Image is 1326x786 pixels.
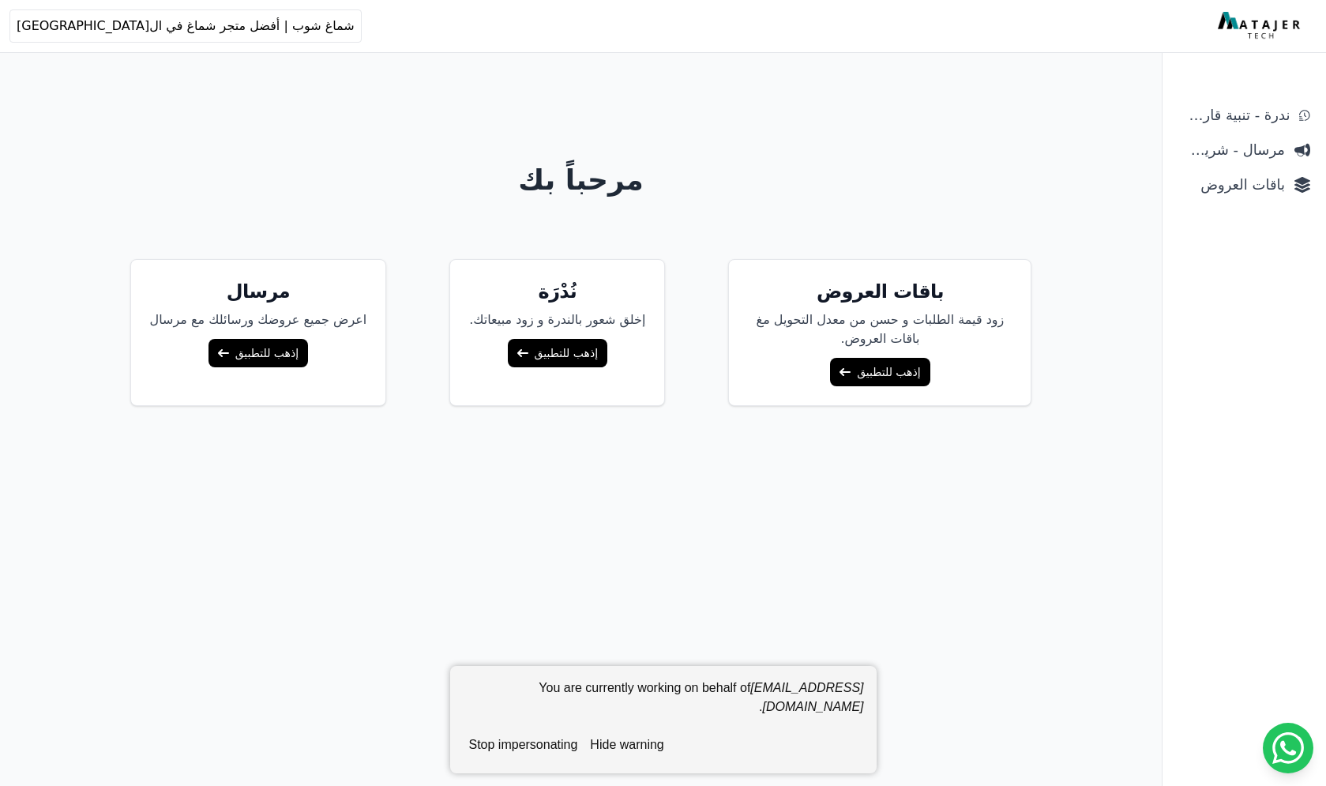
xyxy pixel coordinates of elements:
[463,679,864,729] div: You are currently working on behalf of .
[17,17,355,36] span: شماغ شوب | أفضل متجر شماغ في ال[GEOGRAPHIC_DATA]
[469,279,645,304] h5: نُدْرَة
[208,339,308,367] a: إذهب للتطبيق
[1178,104,1290,126] span: ندرة - تنبية قارب علي النفاذ
[748,279,1012,304] h5: باقات العروض
[750,681,863,713] em: [EMAIL_ADDRESS][DOMAIN_NAME]
[508,339,607,367] a: إذهب للتطبيق
[1178,174,1285,196] span: باقات العروض
[1218,12,1304,40] img: MatajerTech Logo
[463,729,584,761] button: stop impersonating
[1178,139,1285,161] span: مرسال - شريط دعاية
[748,310,1012,348] p: زود قيمة الطلبات و حسن من معدل التحويل مغ باقات العروض.
[9,9,362,43] button: شماغ شوب | أفضل متجر شماغ في ال[GEOGRAPHIC_DATA]
[150,310,367,329] p: اعرض جميع عروضك ورسائلك مع مرسال
[150,279,367,304] h5: مرسال
[830,358,930,386] a: إذهب للتطبيق
[584,729,670,761] button: hide warning
[469,310,645,329] p: إخلق شعور بالندرة و زود مبيعاتك.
